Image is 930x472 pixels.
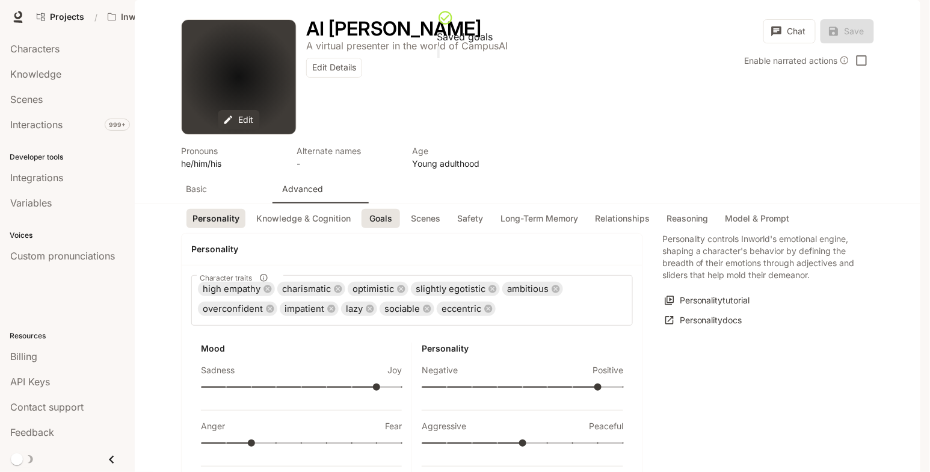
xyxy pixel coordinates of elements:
[341,302,368,316] span: lazy
[306,19,481,39] button: Open character details dialog
[31,5,90,29] a: Go to projects
[297,144,398,170] button: Open character details dialog
[102,5,207,29] button: Open workspace menu
[411,282,500,296] div: slightly egotistic
[250,209,357,229] button: Knowledge & Cognition
[341,302,377,316] div: lazy
[437,29,493,44] div: Saved goals
[306,39,508,53] button: Open character details dialog
[451,209,490,229] button: Safety
[186,209,245,229] button: Personality
[306,58,362,78] button: Edit Details
[763,19,816,43] button: Chat
[282,183,323,195] p: Advanced
[200,273,252,283] span: Character traits
[589,209,656,229] button: Relationships
[744,54,849,67] div: Enable narrated actions
[198,302,268,316] span: overconfident
[121,12,188,22] p: Inworld AI Demos kamil
[405,209,446,229] button: Scenes
[385,420,402,432] p: Fear
[256,270,272,286] button: Character traits
[422,364,458,376] p: Negative
[593,364,623,376] p: Positive
[662,311,745,331] a: Personalitydocs
[662,233,855,281] p: Personality controls Inworld's emotional engine, shaping a character's behavior by defining the b...
[494,209,584,229] button: Long-Term Memory
[297,144,398,157] p: Alternate names
[186,183,207,195] p: Basic
[182,20,296,134] button: Open character avatar dialog
[380,302,434,316] div: sociable
[191,243,633,255] h4: Personality
[380,302,425,316] span: sociable
[277,282,336,296] span: charismatic
[412,144,513,157] p: Age
[412,157,513,170] p: Young adulthood
[502,282,563,296] div: ambitious
[181,157,282,170] p: he/him/his
[422,343,623,355] h6: Personality
[362,209,400,229] button: Goals
[201,420,225,432] p: Anger
[90,11,102,23] div: /
[50,12,84,22] span: Projects
[437,302,496,316] div: eccentric
[277,282,345,296] div: charismatic
[589,420,623,432] p: Peaceful
[201,364,235,376] p: Sadness
[387,364,402,376] p: Joy
[280,302,339,316] div: impatient
[181,144,282,170] button: Open character details dialog
[198,282,275,296] div: high empathy
[198,282,265,296] span: high empathy
[306,17,481,40] h1: AI [PERSON_NAME]
[661,209,715,229] button: Reasoning
[719,209,796,229] button: Model & Prompt
[662,291,753,311] button: Personalitytutorial
[181,144,282,157] p: Pronouns
[348,282,399,296] span: optimistic
[502,282,553,296] span: ambitious
[412,144,513,170] button: Open character details dialog
[422,420,466,432] p: Aggressive
[280,302,329,316] span: impatient
[201,343,402,355] h6: Mood
[437,302,486,316] span: eccentric
[218,110,260,130] button: Edit
[306,40,508,52] p: A virtual presenter in the world of CampusAI
[411,282,490,296] span: slightly egotistic
[348,282,408,296] div: optimistic
[297,157,398,170] p: -
[198,302,277,316] div: overconfident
